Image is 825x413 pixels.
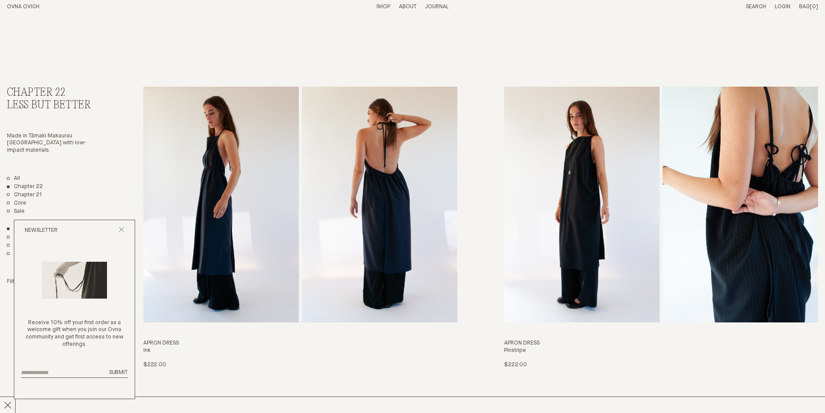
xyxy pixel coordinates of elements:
a: Chapter 22 [7,183,43,191]
a: Chapter 21 [7,192,42,199]
h3: Apron Dress [143,340,457,347]
p: $222.00 [143,361,166,369]
p: Made in Tāmaki Makaurau [GEOGRAPHIC_DATA] with low-impact materials. [7,133,102,155]
h2: Chapter 22 [7,87,102,99]
p: $222.00 [504,361,527,369]
a: Journal [425,4,449,10]
h2: Newsletter [25,227,58,234]
h4: Ink [143,347,457,354]
a: Dresses [7,234,36,241]
a: Apron Dress [143,87,457,368]
a: Apron Dress [504,87,818,368]
a: Login [775,4,790,10]
h3: Less But Better [7,99,102,112]
a: Tops [7,242,26,250]
p: Receive 10% off your first order as a welcome gift when you join our Ovna community and get first... [21,319,128,349]
summary: Filter [7,278,26,286]
a: Home [7,4,39,10]
a: Show All [7,226,20,233]
a: All [7,175,20,182]
a: Search [746,4,766,10]
img: Apron Dress [504,87,660,322]
h4: Pinstripe [504,347,818,354]
button: Close popup [119,227,124,235]
span: Submit [109,370,128,375]
a: Bottoms [7,250,36,257]
img: Apron Dress [143,87,299,322]
a: Shop [376,4,390,10]
h3: Apron Dress [504,340,818,347]
span: [0] [810,4,818,10]
summary: About [399,3,417,11]
span: Bag [799,4,810,10]
button: Submit [109,369,128,377]
a: Core [7,200,26,207]
a: Sale [7,208,25,215]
